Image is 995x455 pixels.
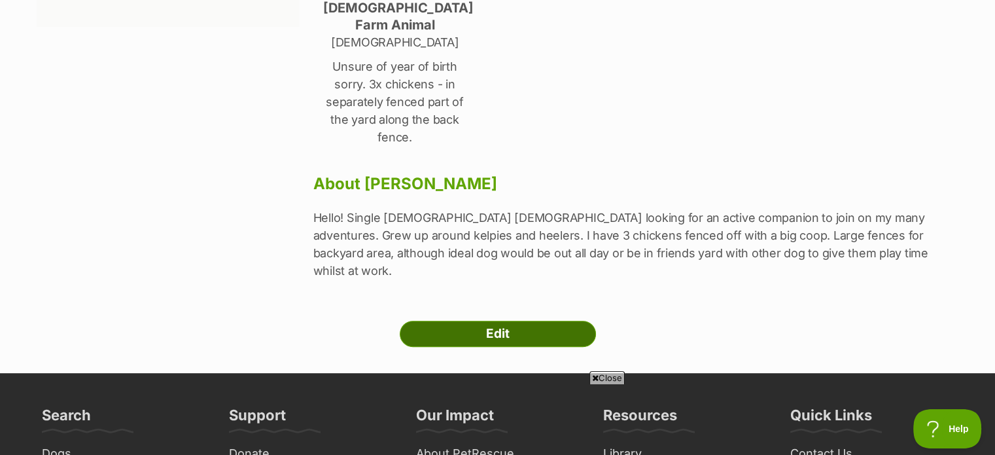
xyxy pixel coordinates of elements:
[181,390,815,448] iframe: Advertisement
[42,406,91,432] h3: Search
[790,406,872,432] h3: Quick Links
[313,175,959,193] h3: About [PERSON_NAME]
[323,33,467,51] p: [DEMOGRAPHIC_DATA]
[400,321,596,347] a: Edit
[313,209,959,280] p: Hello! Single [DEMOGRAPHIC_DATA] [DEMOGRAPHIC_DATA] looking for an active companion to join on my...
[913,409,982,448] iframe: Help Scout Beacon - Open
[323,58,467,146] p: Unsure of year of birth sorry. 3x chickens - in separately fenced part of the yard along the back...
[589,371,625,384] span: Close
